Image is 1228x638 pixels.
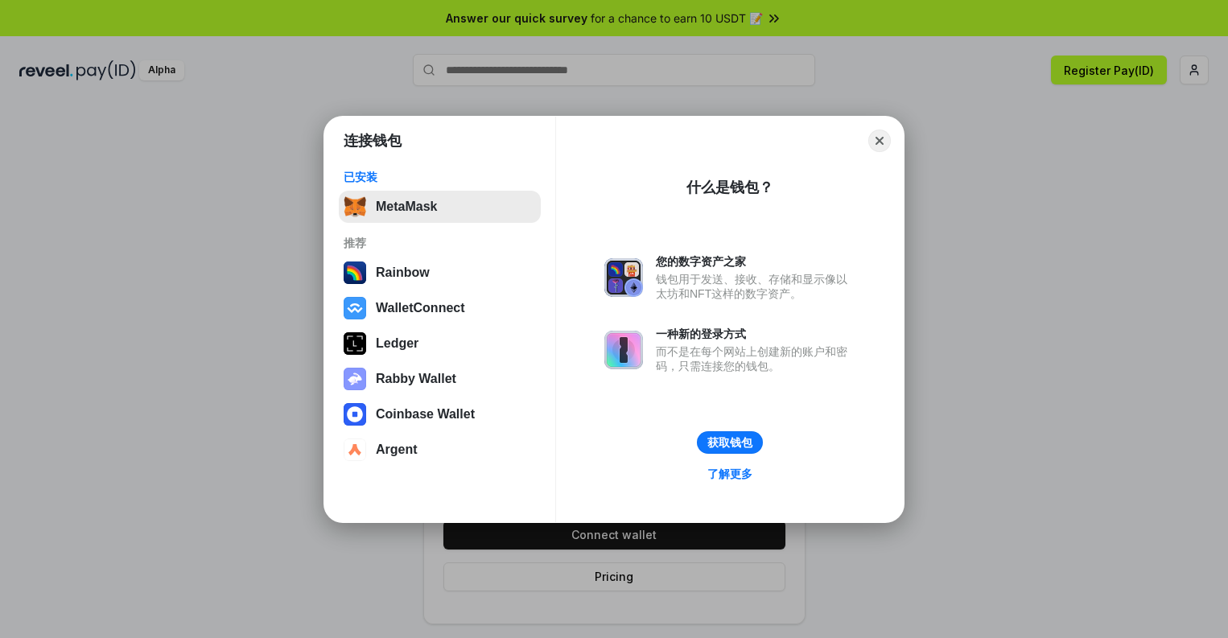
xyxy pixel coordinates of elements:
div: 推荐 [344,236,536,250]
div: 什么是钱包？ [686,178,773,197]
button: Argent [339,434,541,466]
img: svg+xml,%3Csvg%20width%3D%22120%22%20height%3D%22120%22%20viewBox%3D%220%200%20120%20120%22%20fil... [344,261,366,284]
img: svg+xml,%3Csvg%20fill%3D%22none%22%20height%3D%2233%22%20viewBox%3D%220%200%2035%2033%22%20width%... [344,196,366,218]
button: Rabby Wallet [339,363,541,395]
div: Ledger [376,336,418,351]
h1: 连接钱包 [344,131,402,150]
img: svg+xml,%3Csvg%20xmlns%3D%22http%3A%2F%2Fwww.w3.org%2F2000%2Fsvg%22%20fill%3D%22none%22%20viewBox... [604,331,643,369]
button: 获取钱包 [697,431,763,454]
div: Coinbase Wallet [376,407,475,422]
button: WalletConnect [339,292,541,324]
div: 已安装 [344,170,536,184]
button: MetaMask [339,191,541,223]
div: Rainbow [376,265,430,280]
div: 一种新的登录方式 [656,327,855,341]
img: svg+xml,%3Csvg%20xmlns%3D%22http%3A%2F%2Fwww.w3.org%2F2000%2Fsvg%22%20fill%3D%22none%22%20viewBox... [344,368,366,390]
img: svg+xml,%3Csvg%20xmlns%3D%22http%3A%2F%2Fwww.w3.org%2F2000%2Fsvg%22%20fill%3D%22none%22%20viewBox... [604,258,643,297]
div: 而不是在每个网站上创建新的账户和密码，只需连接您的钱包。 [656,344,855,373]
button: Ledger [339,327,541,360]
div: MetaMask [376,200,437,214]
div: 获取钱包 [707,435,752,450]
div: 钱包用于发送、接收、存储和显示像以太坊和NFT这样的数字资产。 [656,272,855,301]
div: Argent [376,442,418,457]
img: svg+xml,%3Csvg%20width%3D%2228%22%20height%3D%2228%22%20viewBox%3D%220%200%2028%2028%22%20fill%3D... [344,438,366,461]
button: Close [868,130,891,152]
img: svg+xml,%3Csvg%20width%3D%2228%22%20height%3D%2228%22%20viewBox%3D%220%200%2028%2028%22%20fill%3D... [344,403,366,426]
div: Rabby Wallet [376,372,456,386]
div: 您的数字资产之家 [656,254,855,269]
button: Rainbow [339,257,541,289]
img: svg+xml,%3Csvg%20xmlns%3D%22http%3A%2F%2Fwww.w3.org%2F2000%2Fsvg%22%20width%3D%2228%22%20height%3... [344,332,366,355]
div: 了解更多 [707,467,752,481]
button: Coinbase Wallet [339,398,541,430]
img: svg+xml,%3Csvg%20width%3D%2228%22%20height%3D%2228%22%20viewBox%3D%220%200%2028%2028%22%20fill%3D... [344,297,366,319]
a: 了解更多 [698,463,762,484]
div: WalletConnect [376,301,465,315]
